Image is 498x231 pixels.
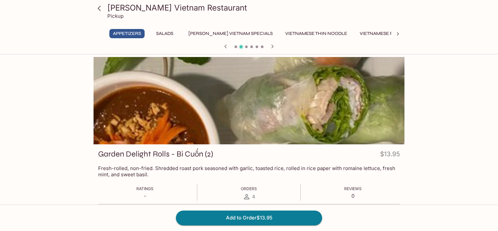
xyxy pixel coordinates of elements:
[94,57,404,144] div: Garden Delight Rolls - Bi Cuốn (2)
[150,29,180,38] button: Salads
[107,3,402,13] h3: [PERSON_NAME] Vietnam Restaurant
[344,193,362,199] p: 0
[185,29,276,38] button: [PERSON_NAME] Vietnam Specials
[107,13,124,19] p: Pickup
[282,29,351,38] button: Vietnamese Thin Noodle
[98,165,400,178] p: Fresh-rolled, non-fried. Shredded roast pork seasoned with garlic, toasted rice, rolled in rice p...
[356,29,407,38] button: Vietnamese Plate
[109,29,145,38] button: Appetizers
[136,193,153,199] p: -
[344,186,362,191] span: Reviews
[136,186,153,191] span: Ratings
[176,211,322,225] button: Add to Order$13.95
[252,193,255,200] span: 4
[98,149,213,159] h3: Garden Delight Rolls - Bi Cuốn (2)
[380,149,400,162] h4: $13.95
[241,186,257,191] span: Orders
